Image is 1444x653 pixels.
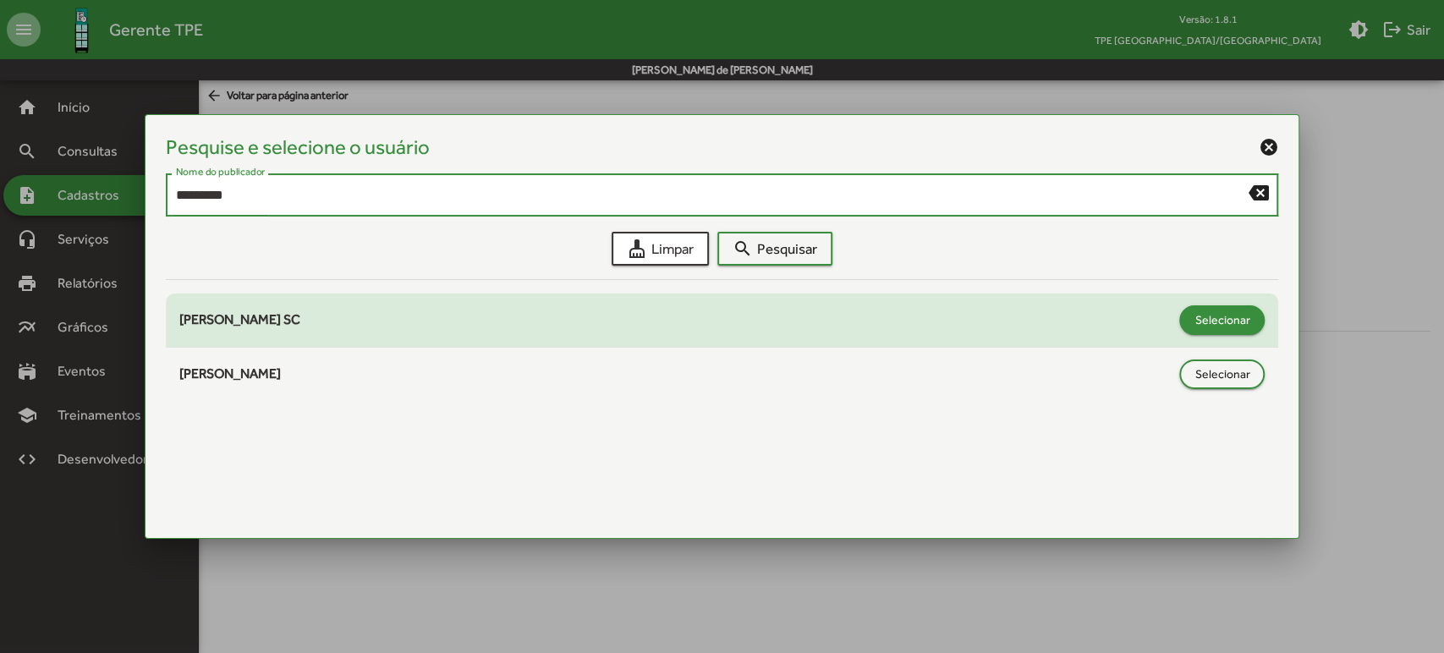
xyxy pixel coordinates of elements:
span: [PERSON_NAME] SC [179,311,300,327]
h4: Pesquise e selecione o usuário [166,135,430,160]
mat-icon: cancel [1258,137,1278,157]
button: Selecionar [1179,359,1265,389]
span: Selecionar [1194,305,1249,335]
span: Selecionar [1194,359,1249,389]
mat-icon: backspace [1248,182,1268,202]
mat-icon: search [733,239,753,259]
mat-icon: cleaning_services [627,239,647,259]
button: Limpar [612,232,709,266]
span: Limpar [627,233,694,264]
span: Pesquisar [733,233,817,264]
span: [PERSON_NAME] [179,365,281,381]
button: Selecionar [1179,305,1265,335]
button: Pesquisar [717,232,832,266]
